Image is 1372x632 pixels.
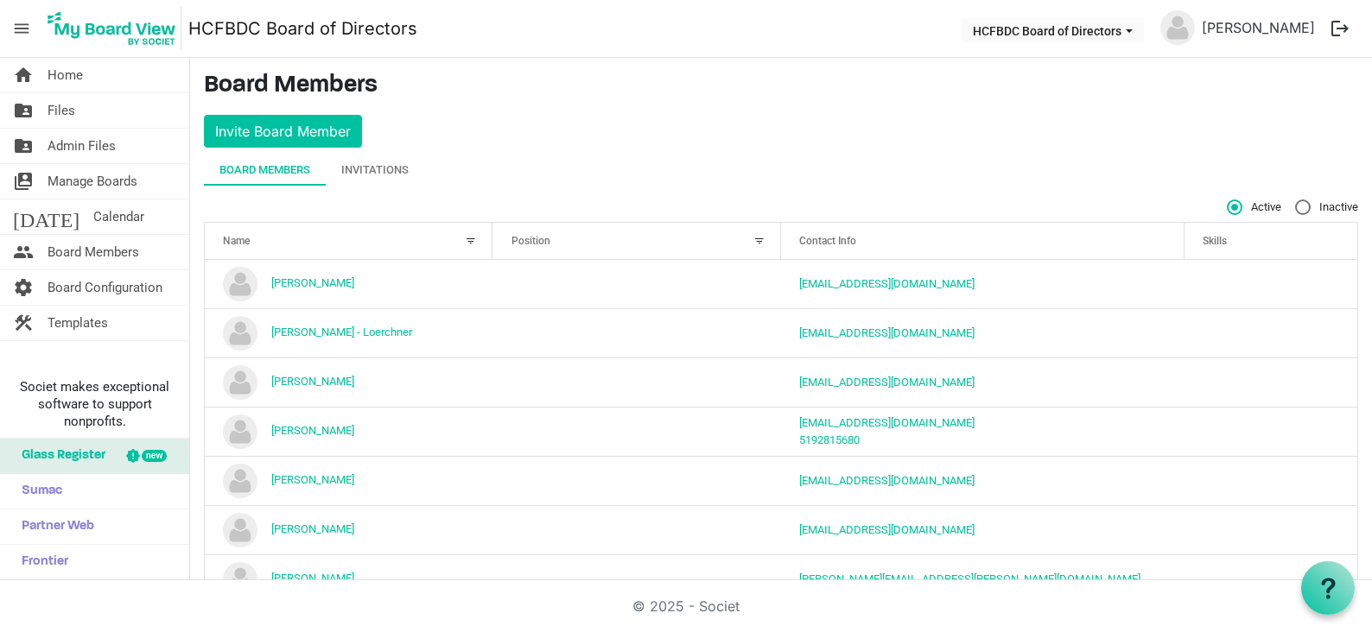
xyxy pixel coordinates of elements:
span: Active [1227,199,1281,215]
a: [PERSON_NAME] [271,572,354,585]
button: logout [1322,10,1358,47]
span: [DATE] [13,199,79,234]
td: sideaffect23@gmail.com is template cell column header Contact Info [781,505,1185,554]
td: column header Position [492,357,781,407]
button: HCFBDC Board of Directors dropdownbutton [962,18,1144,42]
span: Sumac [13,474,62,509]
span: Templates [48,306,108,340]
span: Admin Files [48,129,116,163]
div: Invitations [341,161,409,179]
td: is template cell column header Skills [1185,407,1357,456]
td: is template cell column header Skills [1185,308,1357,357]
span: Home [48,58,83,92]
span: Inactive [1295,199,1358,215]
span: home [13,58,34,92]
span: Position [511,235,550,247]
span: Societ makes exceptional software to support nonprofits. [8,378,181,430]
a: [PERSON_NAME] [271,375,354,388]
a: [PERSON_NAME] [271,473,354,486]
span: Glass Register [13,439,105,473]
td: dagnyloerchner@protonmail.com is template cell column header Contact Info [781,308,1185,357]
a: © 2025 - Societ [632,597,740,615]
span: construction [13,306,34,340]
td: column header Position [492,308,781,357]
button: Invite Board Member [204,115,362,148]
span: Partner Web [13,509,94,544]
td: executivedirector@huroncountyfoodbank.org is template cell column header Contact Info [781,260,1185,308]
td: lgumb1973@gmail.com5192815680 is template cell column header Contact Info [781,407,1185,456]
a: 5192815680 [799,433,860,446]
a: [EMAIL_ADDRESS][DOMAIN_NAME] [799,416,975,429]
span: folder_shared [13,129,34,163]
a: [PERSON_NAME][EMAIL_ADDRESS][PERSON_NAME][DOMAIN_NAME] [799,572,1140,585]
a: My Board View Logo [42,7,188,50]
span: Contact Info [799,235,856,247]
td: richard.jennison@icloud.com is template cell column header Contact Info [781,554,1185,604]
td: is template cell column header Skills [1185,505,1357,554]
a: [EMAIL_ADDRESS][DOMAIN_NAME] [799,326,975,339]
td: is template cell column header Skills [1185,456,1357,505]
td: column header Position [492,260,781,308]
td: is template cell column header Skills [1185,260,1357,308]
a: [EMAIL_ADDRESS][DOMAIN_NAME] [799,277,975,290]
td: column header Position [492,505,781,554]
img: no-profile-picture.svg [223,513,257,547]
td: Michael Harrison is template cell column header Name [205,505,493,554]
a: [EMAIL_ADDRESS][DOMAIN_NAME] [799,376,975,389]
span: Files [48,93,75,128]
img: no-profile-picture.svg [223,562,257,597]
span: folder_shared [13,93,34,128]
a: [EMAIL_ADDRESS][DOMAIN_NAME] [799,474,975,487]
a: [PERSON_NAME] - Loerchner [271,325,412,338]
img: no-profile-picture.svg [223,365,257,400]
td: Chris Allan is template cell column header Name [205,260,493,308]
td: RICHARD JENNISON is template cell column header Name [205,554,493,604]
span: Board Members [48,235,139,269]
a: [PERSON_NAME] [271,522,354,535]
span: Board Configuration [48,270,162,305]
span: Manage Boards [48,164,137,199]
td: dandm.oreilly@sympatico.ca is template cell column header Contact Info [781,357,1185,407]
td: Dagny Pawlak - Loerchner is template cell column header Name [205,308,493,357]
span: switch_account [13,164,34,199]
td: Dave O'Reilly is template cell column header Name [205,357,493,407]
img: no-profile-picture.svg [223,464,257,498]
td: is template cell column header Skills [1185,554,1357,604]
img: no-profile-picture.svg [223,267,257,301]
a: HCFBDC Board of Directors [188,11,417,46]
td: Lisa Gumb is template cell column header Name [205,407,493,456]
img: no-profile-picture.svg [223,316,257,351]
a: [PERSON_NAME] [1195,10,1322,45]
a: [PERSON_NAME] [271,276,354,289]
span: settings [13,270,34,305]
h3: Board Members [204,72,1358,101]
td: Marg Deichert is template cell column header Name [205,456,493,505]
span: Name [223,235,250,247]
td: column header Position [492,554,781,604]
td: marg@huroncountyfoodbank.org is template cell column header Contact Info [781,456,1185,505]
a: [EMAIL_ADDRESS][DOMAIN_NAME] [799,523,975,536]
span: Frontier [13,545,68,579]
a: [PERSON_NAME] [271,424,354,437]
img: My Board View Logo [42,7,181,50]
td: column header Position [492,456,781,505]
span: Skills [1203,235,1227,247]
img: no-profile-picture.svg [1160,10,1195,45]
span: people [13,235,34,269]
span: menu [5,12,38,45]
td: column header Position [492,407,781,456]
img: no-profile-picture.svg [223,414,257,449]
div: Board Members [219,161,310,179]
div: tab-header [204,155,1358,186]
div: new [142,450,167,462]
td: is template cell column header Skills [1185,357,1357,407]
span: Calendar [93,199,144,234]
